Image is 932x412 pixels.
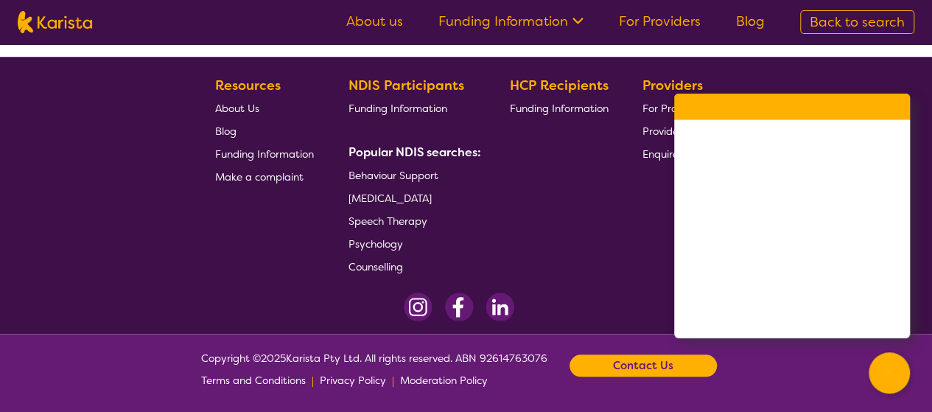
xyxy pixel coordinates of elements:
span: Behaviour Support [348,169,438,182]
p: How can we help you [DATE]? [692,132,892,144]
img: Instagram [404,293,432,321]
a: Funding Information [438,13,584,30]
a: Speech Therapy [348,209,475,232]
a: Provider Login [642,119,711,142]
button: Channel Menu [869,352,910,394]
span: Call us [733,170,789,192]
b: NDIS Participants [348,77,464,94]
a: For Providers [619,13,701,30]
span: Enquire [642,147,679,161]
a: Moderation Policy [400,369,488,391]
a: Psychology [348,232,475,255]
a: Make a complaint [215,165,314,188]
span: Privacy Policy [320,374,386,387]
span: About Us [215,102,259,115]
span: Copyright © 2025 Karista Pty Ltd. All rights reserved. ABN 92614763076 [201,347,547,391]
a: Funding Information [348,97,475,119]
span: Back to search [810,13,905,31]
a: Web link opens in a new tab. [674,294,910,338]
span: Psychology [348,237,403,251]
span: Counselling [348,260,403,273]
a: Behaviour Support [348,164,475,186]
a: Counselling [348,255,475,278]
span: Terms and Conditions [201,374,306,387]
div: Channel Menu [674,94,910,338]
a: Enquire [642,142,711,165]
a: Terms and Conditions [201,369,306,391]
span: Speech Therapy [348,214,427,228]
b: Contact Us [613,355,673,377]
span: Funding Information [509,102,608,115]
img: LinkedIn [486,293,514,321]
a: Blog [736,13,765,30]
span: For Providers [642,102,705,115]
a: Funding Information [509,97,608,119]
p: | [392,369,394,391]
img: Facebook [444,293,474,321]
span: Provider Login [642,125,711,138]
span: Live Chat [733,215,803,237]
ul: Choose channel [674,159,910,338]
a: About us [346,13,403,30]
a: Privacy Policy [320,369,386,391]
span: Facebook [733,260,805,282]
a: Blog [215,119,314,142]
span: Funding Information [215,147,314,161]
b: HCP Recipients [509,77,608,94]
a: Back to search [800,10,914,34]
a: Funding Information [215,142,314,165]
a: For Providers [642,97,711,119]
b: Popular NDIS searches: [348,144,481,160]
span: Blog [215,125,236,138]
a: [MEDICAL_DATA] [348,186,475,209]
span: [MEDICAL_DATA] [348,192,432,205]
span: WhatsApp [733,305,807,327]
p: | [312,369,314,391]
a: About Us [215,97,314,119]
b: Providers [642,77,703,94]
span: Moderation Policy [400,374,488,387]
h2: Welcome to Karista! [692,108,892,126]
img: Karista logo [18,11,92,33]
b: Resources [215,77,281,94]
span: Make a complaint [215,170,304,184]
span: Funding Information [348,102,447,115]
